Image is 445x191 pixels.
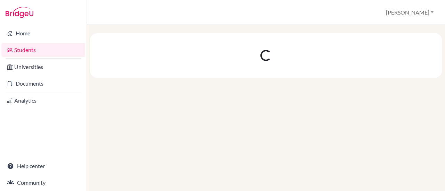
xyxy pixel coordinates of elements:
img: Bridge-U [6,7,33,18]
a: Community [1,176,85,190]
a: Students [1,43,85,57]
a: Documents [1,77,85,90]
a: Analytics [1,94,85,107]
a: Universities [1,60,85,74]
button: [PERSON_NAME] [383,6,437,19]
a: Help center [1,159,85,173]
a: Home [1,26,85,40]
